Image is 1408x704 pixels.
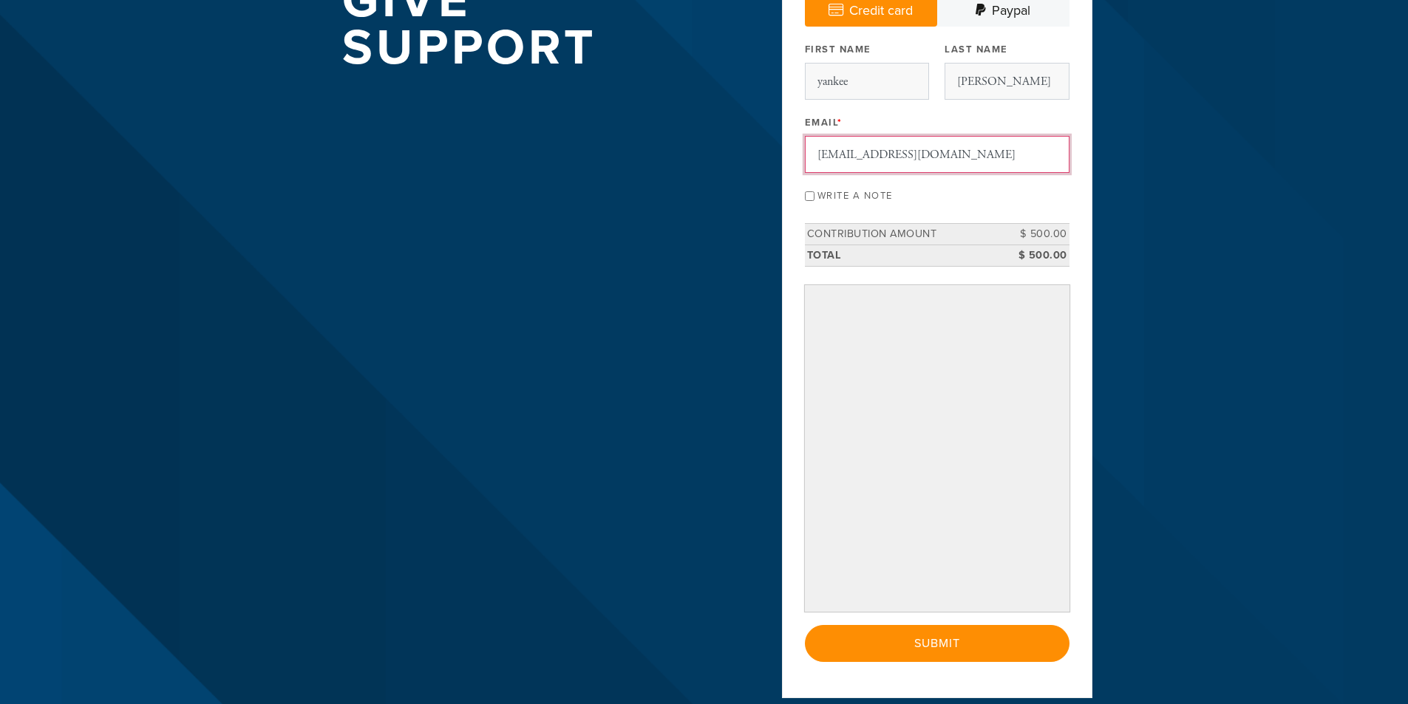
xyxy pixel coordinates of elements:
[817,190,893,202] label: Write a note
[805,43,871,56] label: First Name
[805,625,1069,662] input: Submit
[805,116,843,129] label: Email
[945,43,1008,56] label: Last Name
[808,288,1067,609] iframe: Secure payment input frame
[837,117,843,129] span: This field is required.
[1003,245,1069,266] td: $ 500.00
[805,245,1003,266] td: Total
[805,224,1003,245] td: Contribution Amount
[1003,224,1069,245] td: $ 500.00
